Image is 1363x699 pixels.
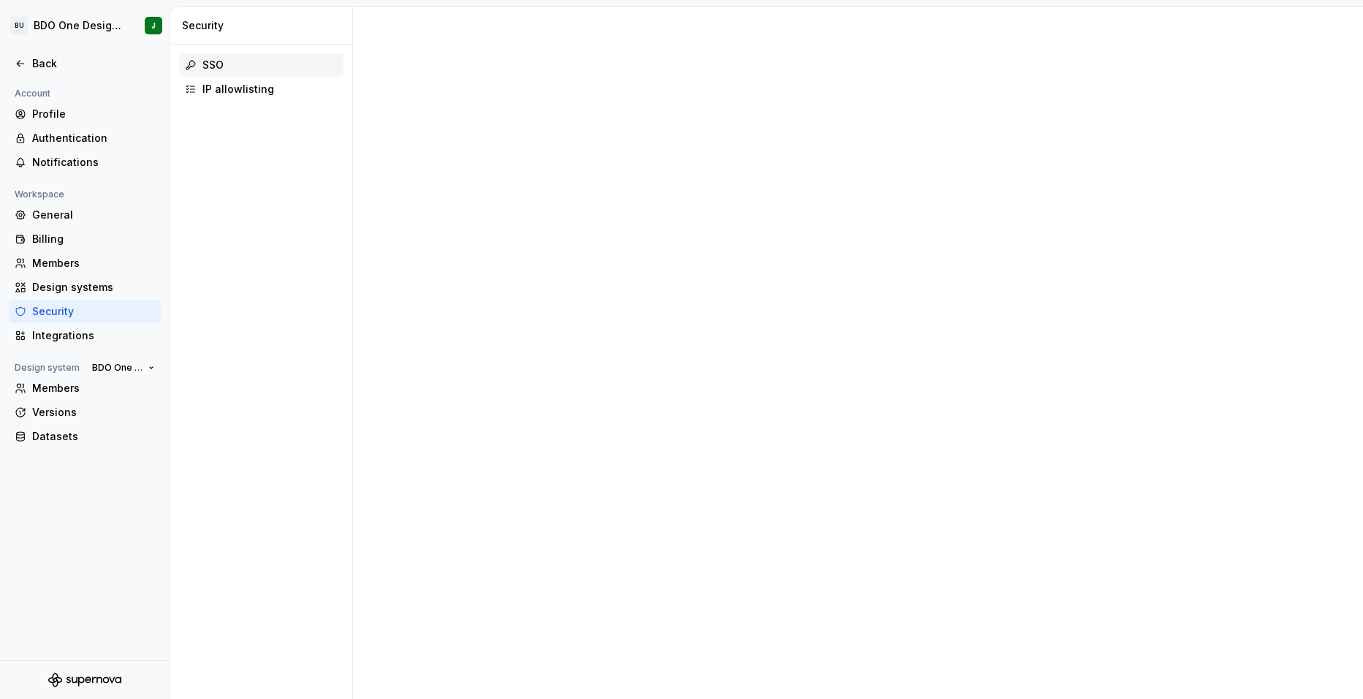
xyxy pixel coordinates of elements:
[202,82,338,97] div: IP allowlisting
[32,131,155,146] div: Authentication
[32,56,155,71] div: Back
[32,107,155,121] div: Profile
[92,362,143,374] span: BDO One Design System
[9,85,56,102] div: Account
[32,405,155,420] div: Versions
[182,18,346,33] div: Security
[151,20,156,31] div: J
[32,280,155,295] div: Design systems
[9,300,161,323] a: Security
[202,58,338,72] div: SSO
[9,276,161,299] a: Design systems
[34,18,127,33] div: BDO One Design System
[32,429,155,444] div: Datasets
[32,208,155,222] div: General
[9,401,161,424] a: Versions
[10,17,28,34] div: BU
[9,102,161,126] a: Profile
[9,324,161,347] a: Integrations
[9,227,161,251] a: Billing
[9,377,161,400] a: Members
[3,10,167,42] button: BUBDO One Design SystemJ
[32,304,155,319] div: Security
[9,203,161,227] a: General
[9,425,161,448] a: Datasets
[32,328,155,343] div: Integrations
[9,126,161,150] a: Authentication
[32,155,155,170] div: Notifications
[179,78,343,101] a: IP allowlisting
[32,232,155,246] div: Billing
[9,151,161,174] a: Notifications
[32,256,155,271] div: Members
[9,252,161,275] a: Members
[179,53,343,77] a: SSO
[48,673,121,687] svg: Supernova Logo
[9,52,161,75] a: Back
[9,359,86,377] div: Design system
[32,381,155,396] div: Members
[9,186,70,203] div: Workspace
